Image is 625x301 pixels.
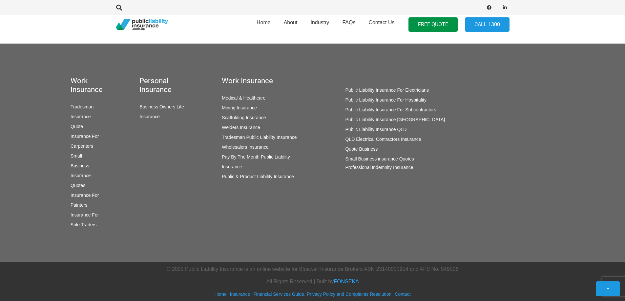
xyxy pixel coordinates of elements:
a: About [277,13,304,36]
a: Public Liability Insurance For Electricians [345,87,428,93]
a: Contact [395,292,410,297]
h5: Personal Insurance [139,76,184,94]
a: QLD Electrical Contractors Insurance [345,137,421,142]
a: Small Business Insurance Quotes [71,153,91,188]
a: Scaffolding Insurance [222,115,266,120]
a: Insurance For Painters [71,193,99,208]
a: Welders Insurance [222,125,260,130]
span: About [284,20,298,25]
a: Public & Product Liability Insurance [222,174,294,179]
a: Home [214,292,226,297]
a: FREE QUOTE [408,17,458,32]
a: Insurance For Sole Traders [71,212,99,227]
a: Mining Insurance [222,105,257,110]
h5: Work Insurance [222,76,307,85]
a: Call 1300 [465,17,510,32]
a: pli_logotransparent [116,19,168,30]
a: Search [113,5,126,10]
a: Pay By The Month Public Liability Insurance [222,154,290,169]
a: FAQs [336,13,362,36]
a: Contact Us [362,13,401,36]
a: Medical & Healthcare [222,95,265,101]
a: Tradesman Public Liability Insurance [222,135,297,140]
span: FAQs [342,20,355,25]
a: Home [250,13,277,36]
a: LinkedIn [500,3,510,12]
a: Back to top [596,281,620,296]
a: FONSEKA [334,279,359,284]
a: Wholesalers Insurance [222,144,268,150]
a: Public Liability Insurance [GEOGRAPHIC_DATA] [345,117,445,122]
span: Industry [310,20,329,25]
p: All Rights Reserved | Built by [66,278,559,285]
a: Financial Services Guide, Privacy Policy and Complaints Resolution [253,292,391,297]
h5: Work Insurance [71,76,102,94]
a: Public Liability Insurance For Subcontractors [345,107,436,112]
a: Small Business insurance Quotes [345,156,414,161]
a: Public Liability Insurance QLD [345,127,406,132]
span: Home [257,20,271,25]
a: Industry [304,13,336,36]
a: Facebook [485,3,494,12]
a: Public Liability Insurance For Hospitality [345,97,426,103]
a: Professional Indemnity Insurance [345,165,413,170]
p: © 2025 Public Liability Insurance is an online website for Bluewell Insurance Brokers ABN 2314001... [66,266,559,273]
a: Insurance [230,292,250,297]
a: Tradesman Insurance Quote [71,104,94,129]
h5: Work Insurance [345,76,472,85]
a: Quote Business [345,146,378,152]
a: Business Owners Life Insurance [139,104,184,119]
span: Contact Us [368,20,394,25]
a: Insurance For Carpenters [71,134,99,149]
